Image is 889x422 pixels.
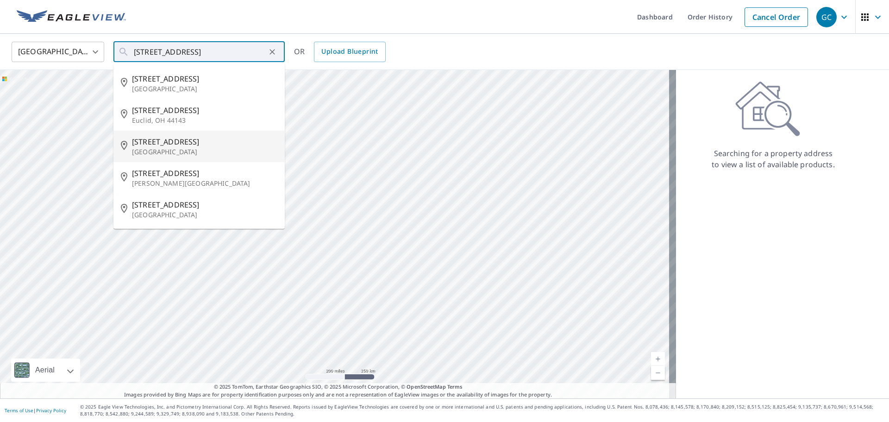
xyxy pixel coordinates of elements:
div: Aerial [11,359,80,382]
img: EV Logo [17,10,126,24]
p: | [5,408,66,413]
p: [GEOGRAPHIC_DATA] [132,84,277,94]
a: Cancel Order [745,7,808,27]
button: Clear [266,45,279,58]
span: [STREET_ADDRESS] [132,136,277,147]
p: [PERSON_NAME][GEOGRAPHIC_DATA] [132,179,277,188]
p: Euclid, OH 44143 [132,116,277,125]
span: [STREET_ADDRESS] [132,168,277,179]
div: [GEOGRAPHIC_DATA] [12,39,104,65]
div: Aerial [32,359,57,382]
span: © 2025 TomTom, Earthstar Geographics SIO, © 2025 Microsoft Corporation, © [214,383,463,391]
a: Current Level 5, Zoom In [651,352,665,366]
span: [STREET_ADDRESS] [132,199,277,210]
p: © 2025 Eagle View Technologies, Inc. and Pictometry International Corp. All Rights Reserved. Repo... [80,403,884,417]
span: [STREET_ADDRESS] [132,73,277,84]
div: GC [816,7,837,27]
span: Upload Blueprint [321,46,378,57]
input: Search by address or latitude-longitude [134,39,266,65]
a: Upload Blueprint [314,42,385,62]
a: OpenStreetMap [407,383,445,390]
a: Terms of Use [5,407,33,414]
span: [STREET_ADDRESS] [132,105,277,116]
p: [GEOGRAPHIC_DATA] [132,210,277,220]
a: Current Level 5, Zoom Out [651,366,665,380]
p: [GEOGRAPHIC_DATA] [132,147,277,157]
div: OR [294,42,386,62]
p: Searching for a property address to view a list of available products. [711,148,835,170]
a: Privacy Policy [36,407,66,414]
a: Terms [447,383,463,390]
